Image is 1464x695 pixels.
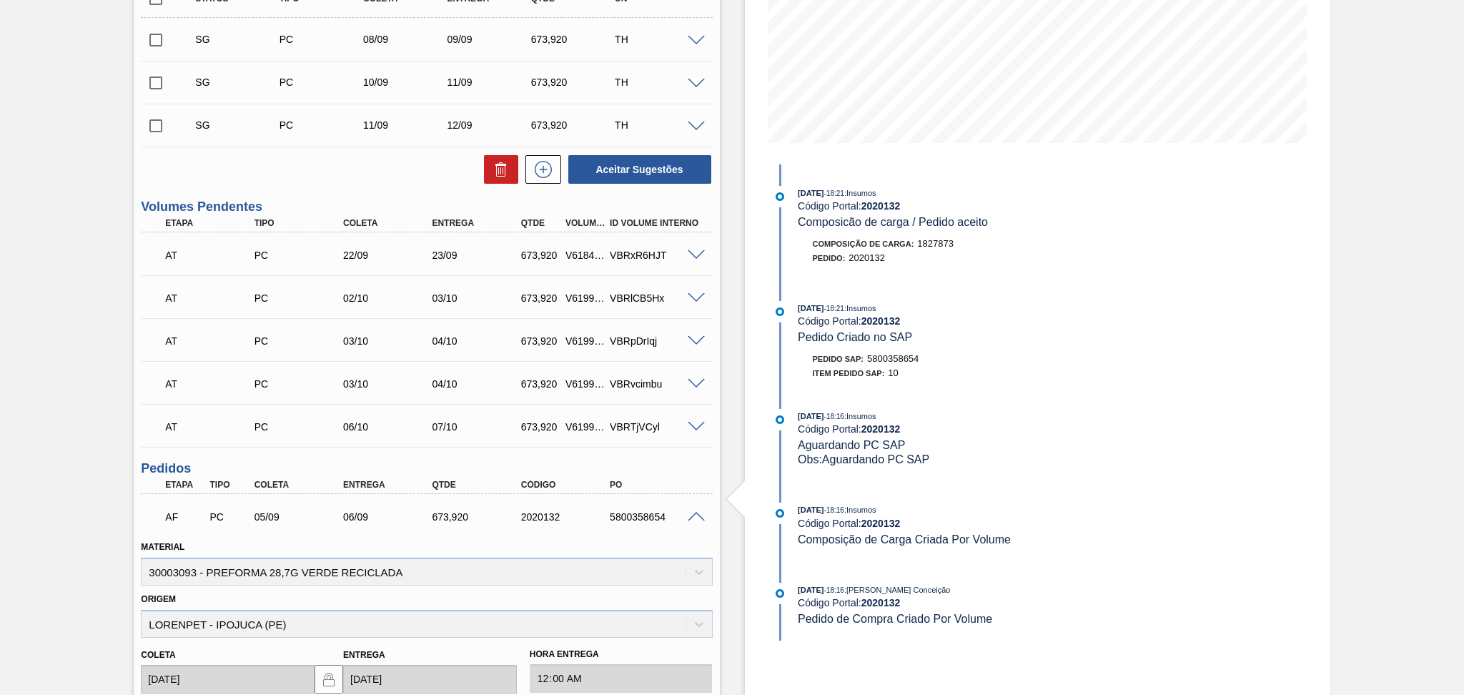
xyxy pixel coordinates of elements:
[162,218,262,228] div: Etapa
[528,119,622,131] div: 673,920
[606,421,706,433] div: VBRTjVCyl
[276,34,370,45] div: Pedido de Compra
[798,315,1137,327] div: Código Portal:
[320,671,337,688] img: locked
[798,453,929,465] span: Obs: Aguardando PC SAP
[165,250,258,261] p: AT
[568,155,711,184] button: Aceitar Sugestões
[530,644,713,665] label: Hora Entrega
[798,200,1137,212] div: Código Portal:
[443,34,538,45] div: 09/09/2025
[162,240,262,271] div: Aguardando Informações de Transporte
[251,378,351,390] div: Pedido de Compra
[251,480,351,490] div: Coleta
[824,305,844,312] span: - 18:21
[562,421,608,433] div: V619981
[518,335,564,347] div: 673,920
[611,119,706,131] div: TH
[162,282,262,314] div: Aguardando Informações de Transporte
[606,378,706,390] div: VBRvcimbu
[844,189,876,197] span: : Insumos
[360,34,454,45] div: 08/09/2025
[428,421,528,433] div: 07/10/2025
[162,368,262,400] div: Aguardando Informações de Transporte
[518,218,564,228] div: Qtde
[251,292,351,304] div: Pedido de Compra
[477,155,518,184] div: Excluir Sugestões
[192,119,286,131] div: Sugestão Criada
[611,34,706,45] div: TH
[798,304,823,312] span: [DATE]
[813,254,846,262] span: Pedido :
[518,378,564,390] div: 673,920
[141,199,712,215] h3: Volumes Pendentes
[360,119,454,131] div: 11/09/2025
[562,292,608,304] div: V619979
[776,509,784,518] img: atual
[251,421,351,433] div: Pedido de Compra
[428,378,528,390] div: 04/10/2025
[276,119,370,131] div: Pedido de Compra
[518,292,564,304] div: 673,920
[861,597,901,608] strong: 2020132
[606,511,706,523] div: 5800358654
[606,218,706,228] div: Id Volume Interno
[528,34,622,45] div: 673,920
[824,189,844,197] span: - 18:21
[340,421,440,433] div: 06/10/2025
[428,511,528,523] div: 673,920
[798,189,823,197] span: [DATE]
[798,613,992,625] span: Pedido de Compra Criado Por Volume
[528,77,622,88] div: 673,920
[276,77,370,88] div: Pedido de Compra
[824,413,844,420] span: - 18:16
[192,34,286,45] div: Sugestão Criada
[861,200,901,212] strong: 2020132
[867,353,919,364] span: 5800358654
[798,331,912,343] span: Pedido Criado no SAP
[428,480,528,490] div: Qtde
[824,506,844,514] span: - 18:16
[428,292,528,304] div: 03/10/2025
[340,511,440,523] div: 06/09/2025
[844,586,951,594] span: : [PERSON_NAME] Conceição
[798,506,823,514] span: [DATE]
[813,369,885,378] span: Item pedido SAP:
[251,250,351,261] div: Pedido de Compra
[824,586,844,594] span: - 18:16
[518,421,564,433] div: 673,920
[798,597,1137,608] div: Código Portal:
[443,77,538,88] div: 11/09/2025
[340,378,440,390] div: 03/10/2025
[861,423,901,435] strong: 2020132
[917,238,954,249] span: 1827873
[428,218,528,228] div: Entrega
[776,192,784,201] img: atual
[776,589,784,598] img: atual
[340,292,440,304] div: 02/10/2025
[165,511,204,523] p: AF
[844,412,876,420] span: : Insumos
[562,250,608,261] div: V618405
[798,412,823,420] span: [DATE]
[141,594,176,604] label: Origem
[340,250,440,261] div: 22/09/2025
[162,501,208,533] div: Aguardando Faturamento
[844,506,876,514] span: : Insumos
[606,250,706,261] div: VBRxR6HJT
[251,218,351,228] div: Tipo
[518,155,561,184] div: Nova sugestão
[428,250,528,261] div: 23/09/2025
[562,378,608,390] div: V619980
[162,480,208,490] div: Etapa
[798,439,905,451] span: Aguardando PC SAP
[141,542,184,552] label: Material
[776,415,784,424] img: atual
[798,518,1137,529] div: Código Portal:
[206,480,252,490] div: Tipo
[360,77,454,88] div: 10/09/2025
[798,423,1137,435] div: Código Portal:
[813,355,864,363] span: Pedido SAP:
[340,480,440,490] div: Entrega
[340,218,440,228] div: Coleta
